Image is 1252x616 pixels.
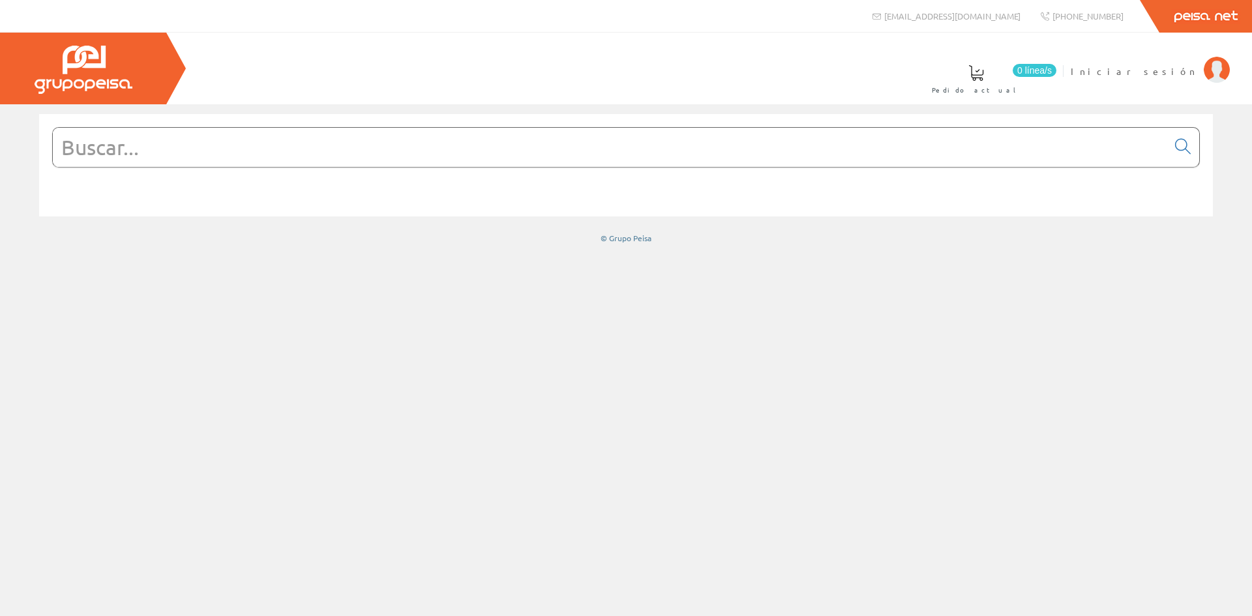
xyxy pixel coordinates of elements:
a: Iniciar sesión [1071,54,1230,66]
span: [EMAIL_ADDRESS][DOMAIN_NAME] [884,10,1021,22]
span: Pedido actual [932,83,1021,96]
img: Grupo Peisa [35,46,132,94]
span: 0 línea/s [1013,64,1056,77]
span: [PHONE_NUMBER] [1052,10,1124,22]
div: © Grupo Peisa [39,233,1213,244]
span: Iniciar sesión [1071,65,1197,78]
input: Buscar... [53,128,1167,167]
